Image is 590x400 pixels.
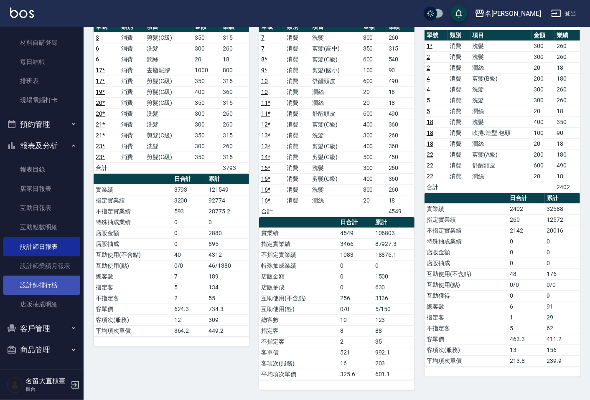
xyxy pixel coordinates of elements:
a: 設計師日報表 [3,237,80,256]
td: 200 [532,149,555,160]
td: 舒醒頭皮 [310,76,361,86]
td: 消費 [285,130,310,141]
a: 4 [427,75,430,82]
td: 360 [387,141,415,152]
th: 項目 [310,22,361,33]
td: 剪髮(高中) [310,43,361,54]
td: 18 [554,62,580,73]
th: 日合計 [508,193,545,204]
td: 490 [554,160,580,171]
td: 0 [508,247,545,258]
a: 18 [427,119,433,125]
td: 2402 [554,182,580,192]
td: 400 [193,86,221,97]
td: 消費 [285,119,310,130]
td: 洗髮 [145,141,193,152]
td: 特殊抽成業績 [94,217,172,228]
td: 90 [554,127,580,138]
td: 消費 [285,173,310,184]
td: 潤絲 [310,86,361,97]
td: 指定實業績 [94,195,172,206]
td: 300 [361,162,387,173]
img: Person [7,377,23,393]
td: 消費 [285,195,310,206]
td: 315 [221,97,249,108]
img: Logo [10,8,34,18]
td: 消費 [285,43,310,54]
th: 項目 [470,30,532,41]
td: 消費 [119,108,145,119]
td: 0 [172,238,207,249]
th: 累計 [373,217,415,228]
td: 去脂泥膠 [145,65,193,76]
td: 20 [532,171,555,182]
td: 300 [532,41,555,51]
td: 300 [193,141,221,152]
td: 315 [221,152,249,162]
td: 400 [361,141,387,152]
td: 600 [532,160,555,171]
a: 22 [427,151,433,158]
td: 176 [545,268,580,279]
td: 消費 [285,152,310,162]
td: 0 [545,236,580,247]
td: 7 [172,271,207,282]
td: 92774 [206,195,249,206]
td: 洗髮 [470,116,532,127]
th: 類別 [285,22,310,33]
td: 300 [532,84,555,95]
td: 消費 [119,86,145,97]
td: 消費 [119,54,145,65]
td: 490 [387,108,415,119]
td: 2142 [508,225,545,236]
td: 消費 [119,152,145,162]
button: 商品管理 [3,339,80,361]
td: 600 [361,76,387,86]
a: 4 [427,86,430,93]
td: 360 [221,86,249,97]
a: 排班表 [3,71,80,91]
th: 累計 [545,193,580,204]
td: 消費 [119,130,145,141]
td: 互助使用(不含點) [425,268,508,279]
table: a dense table [94,22,249,174]
a: 3 [96,34,99,41]
td: 剪髮(C級) [310,119,361,130]
td: 2880 [206,228,249,238]
td: 260 [554,84,580,95]
td: 450 [387,152,415,162]
td: 20 [193,54,221,65]
td: 消費 [285,65,310,76]
td: 260 [387,162,415,173]
td: 895 [206,238,249,249]
td: 消費 [119,141,145,152]
a: 7 [261,45,264,52]
td: 540 [387,54,415,65]
td: 593 [172,206,207,217]
a: 2 [427,64,430,71]
td: 360 [387,119,415,130]
td: 店販抽成 [94,238,172,249]
th: 日合計 [172,174,207,185]
td: 18 [387,86,415,97]
td: 店販抽成 [425,258,508,268]
td: 潤絲 [470,138,532,149]
td: 260 [387,130,415,141]
td: 350 [193,76,221,86]
td: 剪髮(國小) [310,65,361,76]
td: 300 [193,119,221,130]
td: 3793 [172,184,207,195]
th: 業績 [554,30,580,41]
td: 600 [361,108,387,119]
td: 18 [554,106,580,116]
td: 指定實業績 [425,214,508,225]
a: 18 [427,140,433,147]
td: 28775.2 [206,206,249,217]
button: 報表及分析 [3,135,80,157]
td: 315 [221,130,249,141]
td: 0 [172,217,207,228]
td: 消費 [285,184,310,195]
td: 180 [554,149,580,160]
td: 洗髮 [310,32,361,43]
td: 洗髮 [310,130,361,141]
